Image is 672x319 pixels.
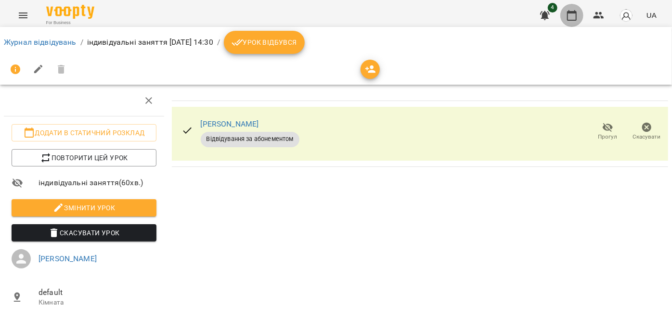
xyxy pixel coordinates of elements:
[598,133,618,141] span: Прогул
[39,287,156,298] span: default
[12,224,156,242] button: Скасувати Урок
[19,227,149,239] span: Скасувати Урок
[39,177,156,189] span: індивідуальні заняття ( 60 хв. )
[201,135,299,143] span: Відвідування за абонементом
[4,31,668,54] nav: breadcrumb
[46,20,94,26] span: For Business
[643,6,660,24] button: UA
[12,124,156,141] button: Додати в статичний розклад
[217,37,220,48] li: /
[548,3,557,13] span: 4
[19,152,149,164] span: Повторити цей урок
[627,118,666,145] button: Скасувати
[620,9,633,22] img: avatar_s.png
[12,149,156,166] button: Повторити цей урок
[19,202,149,214] span: Змінити урок
[12,4,35,27] button: Menu
[201,119,259,128] a: [PERSON_NAME]
[224,31,305,54] button: Урок відбувся
[646,10,657,20] span: UA
[633,133,661,141] span: Скасувати
[19,127,149,139] span: Додати в статичний розклад
[87,37,213,48] p: індивідуальні заняття [DATE] 14:30
[46,5,94,19] img: Voopty Logo
[4,38,77,47] a: Журнал відвідувань
[232,37,297,48] span: Урок відбувся
[588,118,627,145] button: Прогул
[80,37,83,48] li: /
[39,298,156,307] p: Кімната
[39,254,97,263] a: [PERSON_NAME]
[12,199,156,217] button: Змінити урок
